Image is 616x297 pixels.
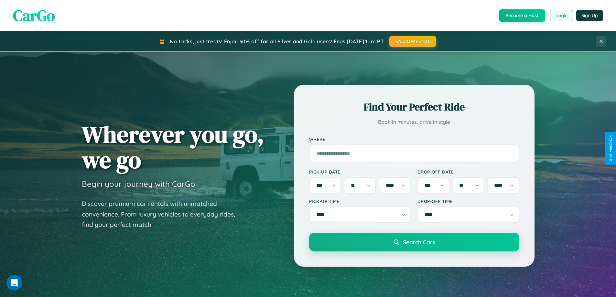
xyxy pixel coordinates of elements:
[13,5,55,26] span: CarGo
[499,9,545,22] button: Become a Host
[6,275,22,291] iframe: Intercom live chat
[309,198,411,204] label: Pick-up Time
[309,169,411,175] label: Pick-up Date
[309,117,519,127] p: Book in minutes, drive in style
[403,239,435,246] span: Search Cars
[82,179,195,189] h3: Begin your journey with CarGo
[389,36,436,47] button: HALLOWEEN30
[576,10,603,21] button: Sign Up
[82,122,264,173] h1: Wherever you go, we go
[550,10,573,21] button: Login
[170,38,384,45] span: No tricks, just treats! Enjoy 30% off for all Silver and Gold users! Ends [DATE] 1pm PT.
[309,100,519,114] h2: Find Your Perfect Ride
[417,169,519,175] label: Drop-off Date
[82,198,243,230] p: Discover premium car rentals with unmatched convenience. From luxury vehicles to everyday rides, ...
[417,198,519,204] label: Drop-off Time
[608,135,613,162] div: Give Feedback
[309,136,519,142] label: Where
[309,233,519,251] button: Search Cars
